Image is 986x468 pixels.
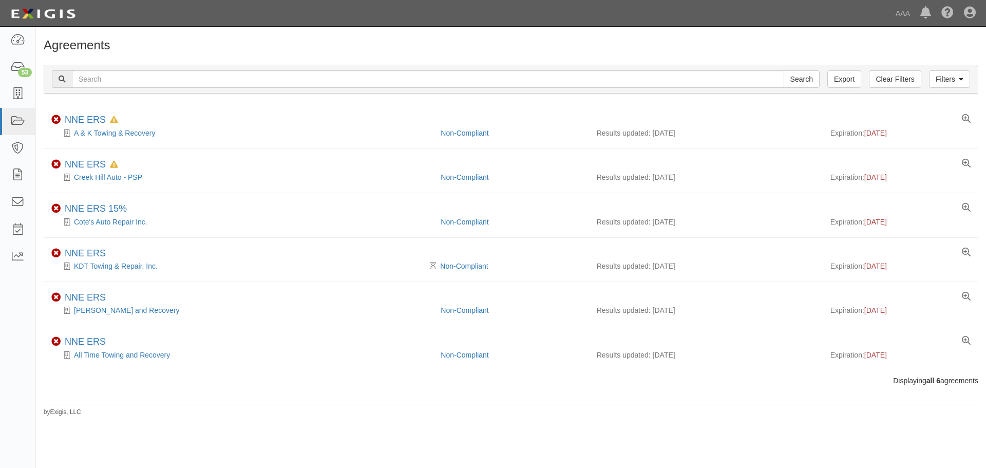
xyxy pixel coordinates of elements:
div: Results updated: [DATE] [597,261,815,271]
div: KDT Towing & Repair, Inc. [51,261,433,271]
i: Non-Compliant [51,249,61,258]
a: Non-Compliant [441,351,488,359]
a: Cote's Auto Repair Inc. [74,218,147,226]
a: Non-Compliant [441,173,488,181]
a: Non-Compliant [441,129,488,137]
a: Non-Compliant [441,306,488,314]
div: NNE ERS 15% [65,203,127,215]
i: Non-Compliant [51,293,61,302]
span: [DATE] [864,351,887,359]
div: Results updated: [DATE] [597,217,815,227]
small: by [44,408,81,417]
div: NNE ERS [65,336,106,348]
h1: Agreements [44,39,978,52]
div: Trahan Towing and Recovery [51,305,433,315]
input: Search [784,70,820,88]
div: Results updated: [DATE] [597,350,815,360]
div: Displaying agreements [36,376,986,386]
i: Pending Review [430,263,436,270]
a: View results summary [962,159,971,169]
a: Non-Compliant [440,262,488,270]
div: 53 [18,68,32,77]
a: Exigis, LLC [50,408,81,416]
a: NNE ERS [65,115,106,125]
b: all 6 [926,377,940,385]
div: Expiration: [830,217,971,227]
span: [DATE] [864,306,887,314]
div: Expiration: [830,305,971,315]
a: NNE ERS [65,292,106,303]
div: NNE ERS [65,248,106,259]
a: [PERSON_NAME] and Recovery [74,306,179,314]
i: In Default since 09/01/2025 [110,117,118,124]
div: Expiration: [830,172,971,182]
div: NNE ERS [65,115,118,126]
div: NNE ERS [65,292,106,304]
a: AAA [890,3,915,24]
input: Search [72,70,784,88]
i: In Default since 09/09/2025 [110,161,118,169]
a: Filters [929,70,970,88]
div: NNE ERS [65,159,118,171]
div: Creek Hill Auto - PSP [51,172,433,182]
a: Non-Compliant [441,218,488,226]
a: Creek Hill Auto - PSP [74,173,142,181]
div: Results updated: [DATE] [597,172,815,182]
i: Help Center - Complianz [941,7,954,20]
a: View results summary [962,203,971,213]
div: All Time Towing and Recovery [51,350,433,360]
a: View results summary [962,248,971,257]
div: Expiration: [830,261,971,271]
a: NNE ERS [65,336,106,347]
a: View results summary [962,336,971,346]
a: NNE ERS [65,159,106,170]
a: All Time Towing and Recovery [74,351,170,359]
span: [DATE] [864,173,887,181]
div: Results updated: [DATE] [597,128,815,138]
a: View results summary [962,115,971,124]
img: logo-5460c22ac91f19d4615b14bd174203de0afe785f0fc80cf4dbbc73dc1793850b.png [8,5,79,23]
a: Clear Filters [869,70,921,88]
a: NNE ERS 15% [65,203,127,214]
div: A & K Towing & Recovery [51,128,433,138]
i: Non-Compliant [51,160,61,169]
div: Cote's Auto Repair Inc. [51,217,433,227]
div: Results updated: [DATE] [597,305,815,315]
span: [DATE] [864,218,887,226]
a: View results summary [962,292,971,302]
a: KDT Towing & Repair, Inc. [74,262,158,270]
span: [DATE] [864,262,887,270]
i: Non-Compliant [51,337,61,346]
i: Non-Compliant [51,204,61,213]
a: A & K Towing & Recovery [74,129,155,137]
span: [DATE] [864,129,887,137]
a: Export [827,70,861,88]
i: Non-Compliant [51,115,61,124]
a: NNE ERS [65,248,106,258]
div: Expiration: [830,128,971,138]
div: Expiration: [830,350,971,360]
